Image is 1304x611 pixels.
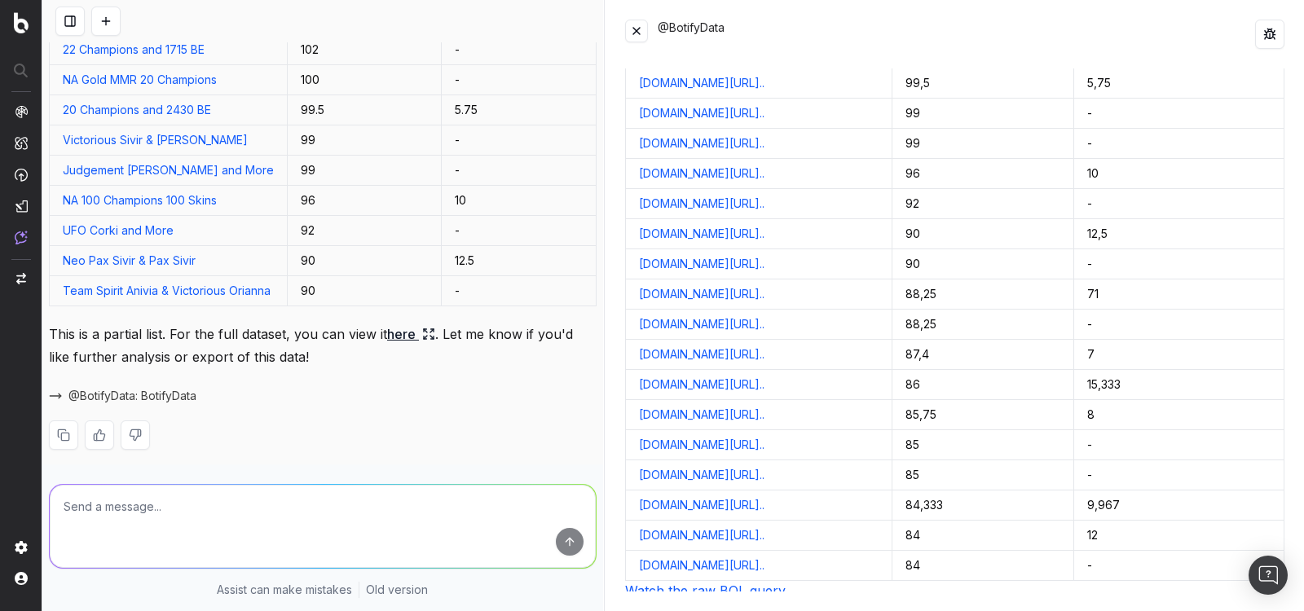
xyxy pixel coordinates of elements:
div: 9,967 [1087,497,1271,513]
td: 10 [442,186,596,216]
div: 85 [905,437,1060,453]
a: Victorious Sivir & [PERSON_NAME] [63,133,248,147]
img: My account [15,572,28,585]
img: Studio [15,200,28,213]
td: - [442,35,596,65]
img: Activation [15,168,28,182]
a: [DOMAIN_NAME][URL].. [639,497,764,513]
td: - [1074,310,1284,340]
a: [DOMAIN_NAME][URL].. [639,286,764,302]
a: [DOMAIN_NAME][URL].. [639,226,764,242]
td: - [1074,99,1284,129]
div: @BotifyData [658,20,1255,49]
td: - [1074,189,1284,219]
div: 15,333 [1087,376,1271,393]
div: 99 [905,135,1060,152]
td: - [442,216,596,246]
a: [DOMAIN_NAME][URL].. [639,557,764,574]
p: This is a partial list. For the full dataset, you can view it . Let me know if you'd like further... [49,323,597,368]
a: Judgement [PERSON_NAME] and More [63,163,274,177]
a: Team Spirit Anivia & Victorious Orianna [63,284,271,297]
div: 7 [1087,346,1271,363]
div: 92 [905,196,1060,212]
a: NA Gold MMR 20 Champions [63,73,217,86]
td: 99.5 [288,95,442,125]
a: [DOMAIN_NAME][URL].. [639,527,764,543]
div: Open Intercom Messenger [1249,556,1288,595]
div: 5,75 [1087,75,1271,91]
a: Old version [366,582,428,598]
td: 92 [288,216,442,246]
td: - [442,125,596,156]
div: 88,25 [905,286,1060,302]
a: [DOMAIN_NAME][URL].. [639,346,764,363]
td: 100 [288,65,442,95]
div: 99,5 [905,75,1060,91]
td: 99 [288,156,442,186]
td: - [1074,460,1284,490]
td: 90 [288,246,442,276]
a: [DOMAIN_NAME][URL].. [639,407,764,423]
a: [DOMAIN_NAME][URL].. [639,135,764,152]
a: [DOMAIN_NAME][URL].. [639,105,764,121]
img: Assist [15,231,28,244]
div: 90 [905,256,1060,272]
a: [DOMAIN_NAME][URL].. [639,376,764,393]
div: 84,333 [905,497,1060,513]
div: 99 [905,105,1060,121]
div: 84 [905,527,1060,543]
div: 71 [1087,286,1271,302]
a: [DOMAIN_NAME][URL].. [639,196,764,212]
div: 8 [1087,407,1271,423]
a: [DOMAIN_NAME][URL].. [639,316,764,332]
td: 102 [288,35,442,65]
div: 10 [1087,165,1271,182]
div: 85 [905,467,1060,483]
td: - [1074,430,1284,460]
td: - [442,156,596,186]
img: Switch project [16,273,26,284]
a: [DOMAIN_NAME][URL].. [639,256,764,272]
td: - [442,276,596,306]
td: 5.75 [442,95,596,125]
a: Watch the raw BQL query [625,582,786,599]
div: 12,5 [1087,226,1271,242]
div: 87,4 [905,346,1060,363]
td: - [1074,249,1284,279]
a: UFO Corki and More [63,223,174,237]
div: 85,75 [905,407,1060,423]
img: Setting [15,541,28,554]
a: NA 100 Champions 100 Skins [63,193,217,207]
td: - [442,65,596,95]
span: @BotifyData: BotifyData [68,388,196,404]
td: - [1074,129,1284,159]
a: Neo Pax Sivir & Pax Sivir [63,253,196,267]
a: [DOMAIN_NAME][URL].. [639,165,764,182]
img: Intelligence [15,136,28,150]
div: 12 [1087,527,1271,543]
td: - [1074,551,1284,581]
td: 12.5 [442,246,596,276]
a: [DOMAIN_NAME][URL].. [639,437,764,453]
div: 86 [905,376,1060,393]
a: here [387,323,435,345]
p: Assist can make mistakes [217,582,352,598]
td: 99 [288,125,442,156]
a: [DOMAIN_NAME][URL].. [639,467,764,483]
img: Analytics [15,105,28,118]
div: 96 [905,165,1060,182]
div: 84 [905,557,1060,574]
a: 20 Champions and 2430 BE [63,103,211,116]
button: @BotifyData: BotifyData [49,388,216,404]
td: 96 [288,186,442,216]
a: 22 Champions and 1715 BE [63,42,205,56]
div: 88,25 [905,316,1060,332]
div: 90 [905,226,1060,242]
img: Botify logo [14,12,29,33]
a: [DOMAIN_NAME][URL].. [639,75,764,91]
td: 90 [288,276,442,306]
